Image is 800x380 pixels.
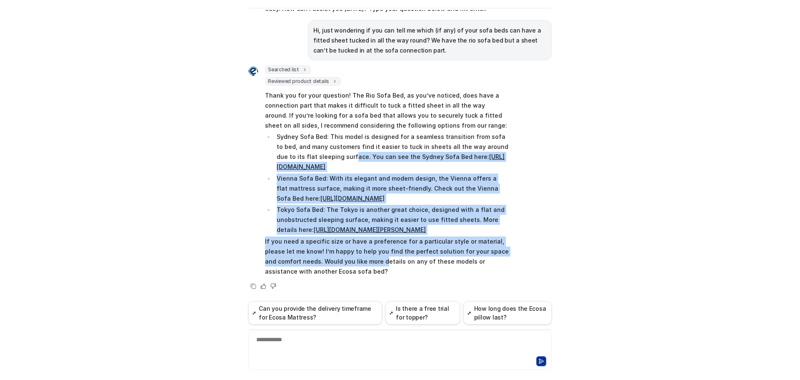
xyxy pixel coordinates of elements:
[265,77,341,86] span: Reviewed product details
[463,301,552,325] button: How long does the Ecosa pillow last?
[277,174,509,204] p: Vienna Sofa Bed: With its elegant and modern design, the Vienna offers a flat mattress surface, m...
[314,226,426,233] a: [URL][DOMAIN_NAME][PERSON_NAME]
[313,25,546,55] p: Hi, just wondering if you can tell me which (if any) of your sofa beds can have a fitted sheet tu...
[248,66,258,76] img: Widget
[277,132,509,172] p: Sydney Sofa Bed: This model is designed for a seamless transition from sofa to bed, and many cust...
[277,205,509,235] p: Tokyo Sofa Bed: The Tokyo is another great choice, designed with a flat and unobstructed sleeping...
[265,65,311,74] span: Searched list
[320,195,385,202] a: [URL][DOMAIN_NAME]
[265,91,509,131] p: Thank you for your question! The Rio Sofa Bed, as you’ve noticed, does have a connection part tha...
[248,301,382,325] button: Can you provide the delivery timeframe for Ecosa Mattress?
[385,301,460,325] button: Is there a free trial for topper?
[265,237,509,277] p: If you need a specific size or have a preference for a particular style or material, please let m...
